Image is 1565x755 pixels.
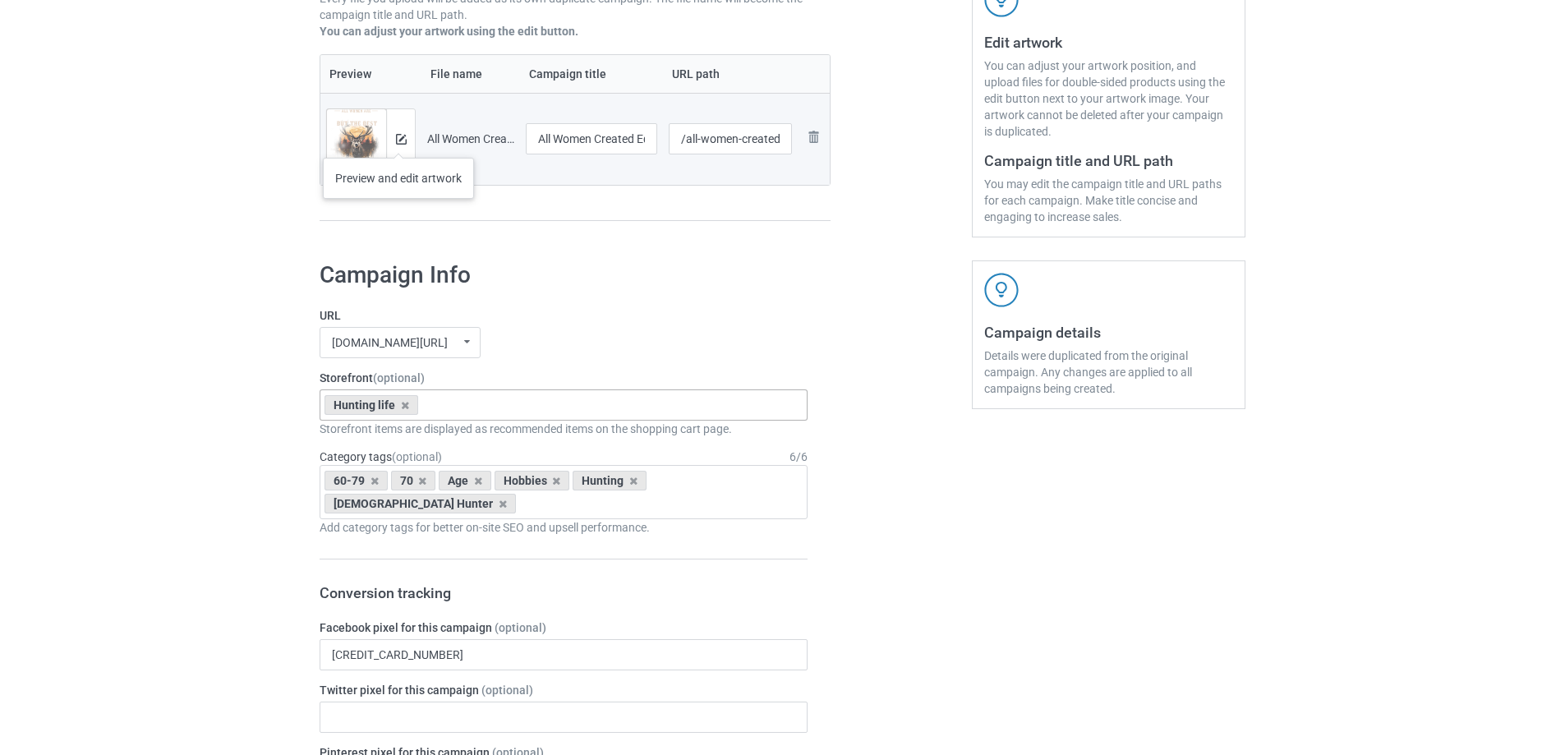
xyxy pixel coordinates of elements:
h3: Conversion tracking [320,583,808,602]
div: [DOMAIN_NAME][URL] [332,337,448,348]
div: You can adjust your artwork position, and upload files for double-sided products using the edit b... [984,58,1233,140]
label: Twitter pixel for this campaign [320,682,808,698]
div: You may edit the campaign title and URL paths for each campaign. Make title concise and engaging ... [984,176,1233,225]
div: Age [439,471,491,490]
img: svg+xml;base64,PD94bWwgdmVyc2lvbj0iMS4wIiBlbmNvZGluZz0iVVRGLTgiPz4KPHN2ZyB3aWR0aD0iMTRweCIgaGVpZ2... [396,134,407,145]
h3: Campaign title and URL path [984,151,1233,170]
h3: Edit artwork [984,33,1233,52]
h1: Campaign Info [320,260,808,290]
h3: Campaign details [984,323,1233,342]
div: 60-79 [325,471,388,490]
th: Preview [320,55,421,93]
span: (optional) [373,371,425,384]
div: Preview and edit artwork [323,158,474,199]
th: Campaign title [520,55,663,93]
div: Storefront items are displayed as recommended items on the shopping cart page. [320,421,808,437]
span: (optional) [495,621,546,634]
img: original.png [327,109,386,180]
div: Hobbies [495,471,570,490]
img: svg+xml;base64,PD94bWwgdmVyc2lvbj0iMS4wIiBlbmNvZGluZz0iVVRGLTgiPz4KPHN2ZyB3aWR0aD0iMjhweCIgaGVpZ2... [803,127,823,147]
div: Add category tags for better on-site SEO and upsell performance. [320,519,808,536]
th: URL path [663,55,799,93]
label: Storefront [320,370,808,386]
label: Category tags [320,449,442,465]
label: URL [320,307,808,324]
div: [DEMOGRAPHIC_DATA] Hunter [325,494,516,513]
b: You can adjust your artwork using the edit button. [320,25,578,38]
div: All Women Created Equal Hunting Nineties.png [427,131,514,147]
div: 6 / 6 [789,449,808,465]
span: (optional) [392,450,442,463]
div: Hunting life [325,395,418,415]
div: Hunting [573,471,647,490]
div: 70 [391,471,436,490]
div: Details were duplicated from the original campaign. Any changes are applied to all campaigns bein... [984,348,1233,397]
span: (optional) [481,684,533,697]
img: svg+xml;base64,PD94bWwgdmVyc2lvbj0iMS4wIiBlbmNvZGluZz0iVVRGLTgiPz4KPHN2ZyB3aWR0aD0iNDJweCIgaGVpZ2... [984,273,1019,307]
th: File name [421,55,520,93]
label: Facebook pixel for this campaign [320,619,808,636]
